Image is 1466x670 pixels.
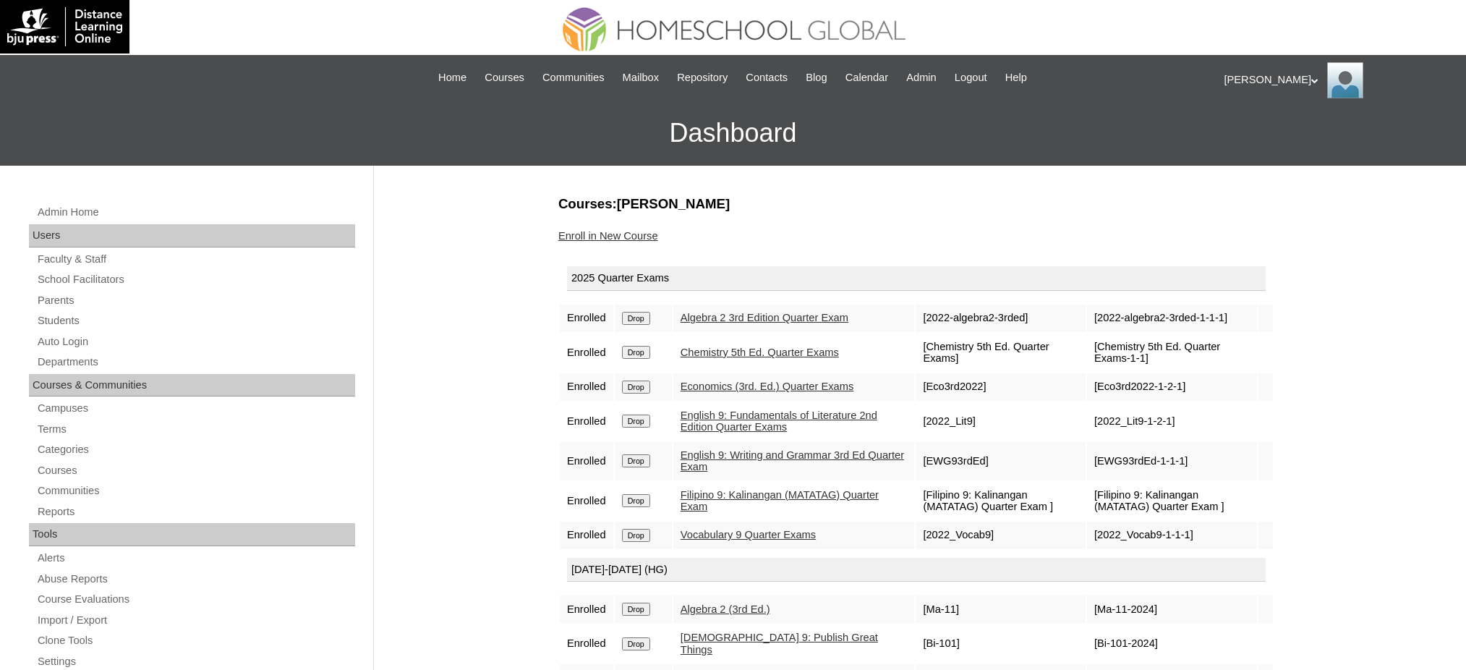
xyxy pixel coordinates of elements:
a: Categories [36,441,355,459]
td: [2022_Lit9-1-2-1] [1087,402,1257,441]
a: Departments [36,353,355,371]
a: Courses [36,462,355,480]
td: [2022_Vocab9] [916,522,1086,549]
h3: Courses:[PERSON_NAME] [558,195,1274,213]
a: Algebra 2 3rd Edition Quarter Exam [681,312,848,323]
td: [2022_Vocab9-1-1-1] [1087,522,1257,549]
div: 2025 Quarter Exams [567,266,1266,291]
input: Drop [622,603,650,616]
td: Enrolled [560,522,613,549]
span: Help [1005,69,1027,86]
a: Mailbox [615,69,667,86]
input: Drop [622,454,650,467]
a: Contacts [738,69,795,86]
input: Drop [622,312,650,325]
a: Enroll in New Course [558,230,658,242]
a: Chemistry 5th Ed. Quarter Exams [681,347,839,358]
div: [DATE]-[DATE] (HG) [567,558,1266,582]
td: Enrolled [560,442,613,480]
td: Enrolled [560,402,613,441]
input: Drop [622,346,650,359]
a: Import / Export [36,611,355,629]
div: Tools [29,523,355,546]
td: [Eco3rd2022] [916,373,1086,401]
td: [Bi-101] [916,624,1086,663]
span: Communities [542,69,605,86]
td: Enrolled [560,482,613,520]
span: Contacts [746,69,788,86]
a: Reports [36,503,355,521]
input: Drop [622,637,650,650]
span: Blog [806,69,827,86]
td: [Bi-101-2024] [1087,624,1257,663]
div: [PERSON_NAME] [1224,62,1452,98]
td: Enrolled [560,624,613,663]
a: Course Evaluations [36,590,355,608]
td: [2022-algebra2-3rded] [916,305,1086,332]
span: Repository [677,69,728,86]
input: Drop [622,381,650,394]
a: Admin [899,69,944,86]
td: [Ma-11-2024] [1087,595,1257,623]
span: Calendar [845,69,888,86]
a: Campuses [36,399,355,417]
a: Communities [36,482,355,500]
span: Mailbox [623,69,660,86]
a: English 9: Fundamentals of Literature 2nd Edition Quarter Exams [681,410,877,433]
div: Users [29,224,355,247]
a: [DEMOGRAPHIC_DATA] 9: Publish Great Things [681,632,878,656]
a: Students [36,312,355,330]
img: Ariane Ebuen [1327,62,1363,98]
img: logo-white.png [7,7,122,46]
td: Enrolled [560,373,613,401]
a: Vocabulary 9 Quarter Exams [681,529,816,540]
a: Auto Login [36,333,355,351]
a: Abuse Reports [36,570,355,588]
a: Filipino 9: Kalinangan (MATATAG) Quarter Exam [681,489,879,513]
td: [EWG93rdEd-1-1-1] [1087,442,1257,480]
span: Courses [485,69,524,86]
a: Clone Tools [36,632,355,650]
a: Blog [798,69,834,86]
td: [Filipino 9: Kalinangan (MATATAG) Quarter Exam ] [916,482,1086,520]
input: Drop [622,494,650,507]
td: [2022_Lit9] [916,402,1086,441]
span: Logout [955,69,987,86]
a: Admin Home [36,203,355,221]
a: Parents [36,292,355,310]
span: Admin [906,69,937,86]
td: [Chemistry 5th Ed. Quarter Exams-1-1] [1087,334,1257,372]
td: [Chemistry 5th Ed. Quarter Exams] [916,334,1086,372]
td: Enrolled [560,305,613,332]
a: Terms [36,420,355,438]
a: Economics (3rd. Ed.) Quarter Exams [681,381,853,392]
a: Alerts [36,549,355,567]
h3: Dashboard [7,101,1459,166]
a: English 9: Writing and Grammar 3rd Ed Quarter Exam [681,449,904,473]
td: [Eco3rd2022-1-2-1] [1087,373,1257,401]
a: Home [431,69,474,86]
a: Courses [477,69,532,86]
a: Calendar [838,69,895,86]
td: [EWG93rdEd] [916,442,1086,480]
input: Drop [622,415,650,428]
a: Repository [670,69,735,86]
a: Communities [535,69,612,86]
a: Logout [947,69,994,86]
td: Enrolled [560,334,613,372]
td: [2022-algebra2-3rded-1-1-1] [1087,305,1257,332]
a: Help [998,69,1034,86]
div: Courses & Communities [29,374,355,397]
input: Drop [622,529,650,542]
a: Faculty & Staff [36,250,355,268]
a: Algebra 2 (3rd Ed.) [681,603,770,615]
td: [Filipino 9: Kalinangan (MATATAG) Quarter Exam ] [1087,482,1257,520]
a: School Facilitators [36,271,355,289]
td: [Ma-11] [916,595,1086,623]
td: Enrolled [560,595,613,623]
span: Home [438,69,466,86]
